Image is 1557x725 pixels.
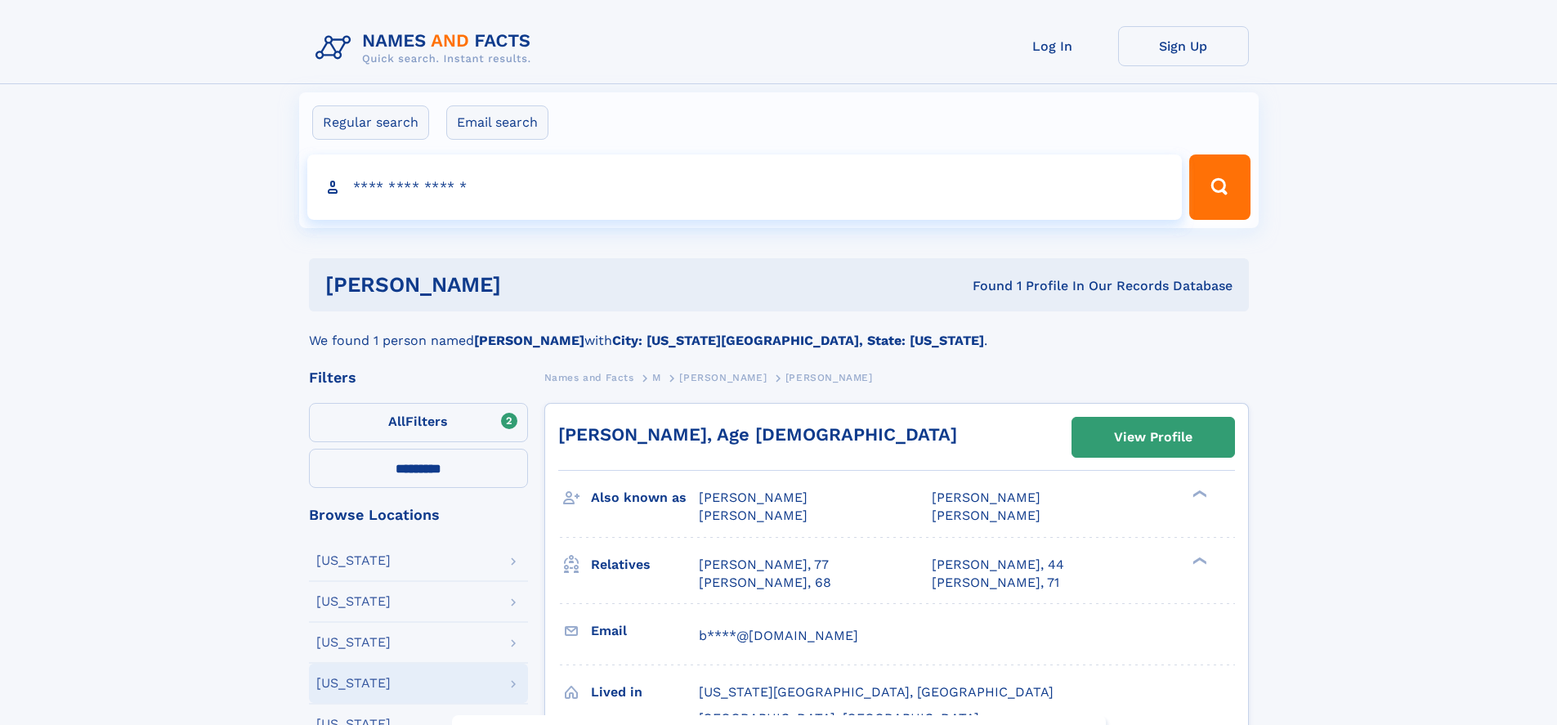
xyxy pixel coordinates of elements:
div: ❯ [1188,489,1208,499]
span: All [388,414,405,429]
a: [PERSON_NAME] [679,367,767,387]
a: [PERSON_NAME], Age [DEMOGRAPHIC_DATA] [558,424,957,445]
span: M [652,372,661,383]
div: [US_STATE] [316,636,391,649]
span: [PERSON_NAME] [785,372,873,383]
a: View Profile [1072,418,1234,457]
span: [PERSON_NAME] [932,508,1040,523]
a: Log In [987,26,1118,66]
span: [US_STATE][GEOGRAPHIC_DATA], [GEOGRAPHIC_DATA] [699,684,1054,700]
h3: Email [591,617,699,645]
img: Logo Names and Facts [309,26,544,70]
div: We found 1 person named with . [309,311,1249,351]
span: [PERSON_NAME] [932,490,1040,505]
div: ❯ [1188,555,1208,566]
div: [US_STATE] [316,595,391,608]
h1: [PERSON_NAME] [325,275,737,295]
div: View Profile [1114,418,1192,456]
span: [PERSON_NAME] [699,490,808,505]
button: Search Button [1189,154,1250,220]
div: [US_STATE] [316,554,391,567]
a: Sign Up [1118,26,1249,66]
a: Names and Facts [544,367,634,387]
span: [PERSON_NAME] [679,372,767,383]
b: [PERSON_NAME] [474,333,584,348]
div: Found 1 Profile In Our Records Database [736,277,1233,295]
h3: Also known as [591,484,699,512]
h3: Relatives [591,551,699,579]
span: [PERSON_NAME] [699,508,808,523]
a: [PERSON_NAME], 71 [932,574,1059,592]
div: Filters [309,370,528,385]
b: City: [US_STATE][GEOGRAPHIC_DATA], State: [US_STATE] [612,333,984,348]
input: search input [307,154,1183,220]
a: [PERSON_NAME], 68 [699,574,831,592]
label: Filters [309,403,528,442]
a: M [652,367,661,387]
label: Regular search [312,105,429,140]
a: [PERSON_NAME], 44 [932,556,1064,574]
div: Browse Locations [309,508,528,522]
label: Email search [446,105,548,140]
h3: Lived in [591,678,699,706]
div: [US_STATE] [316,677,391,690]
a: [PERSON_NAME], 77 [699,556,829,574]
